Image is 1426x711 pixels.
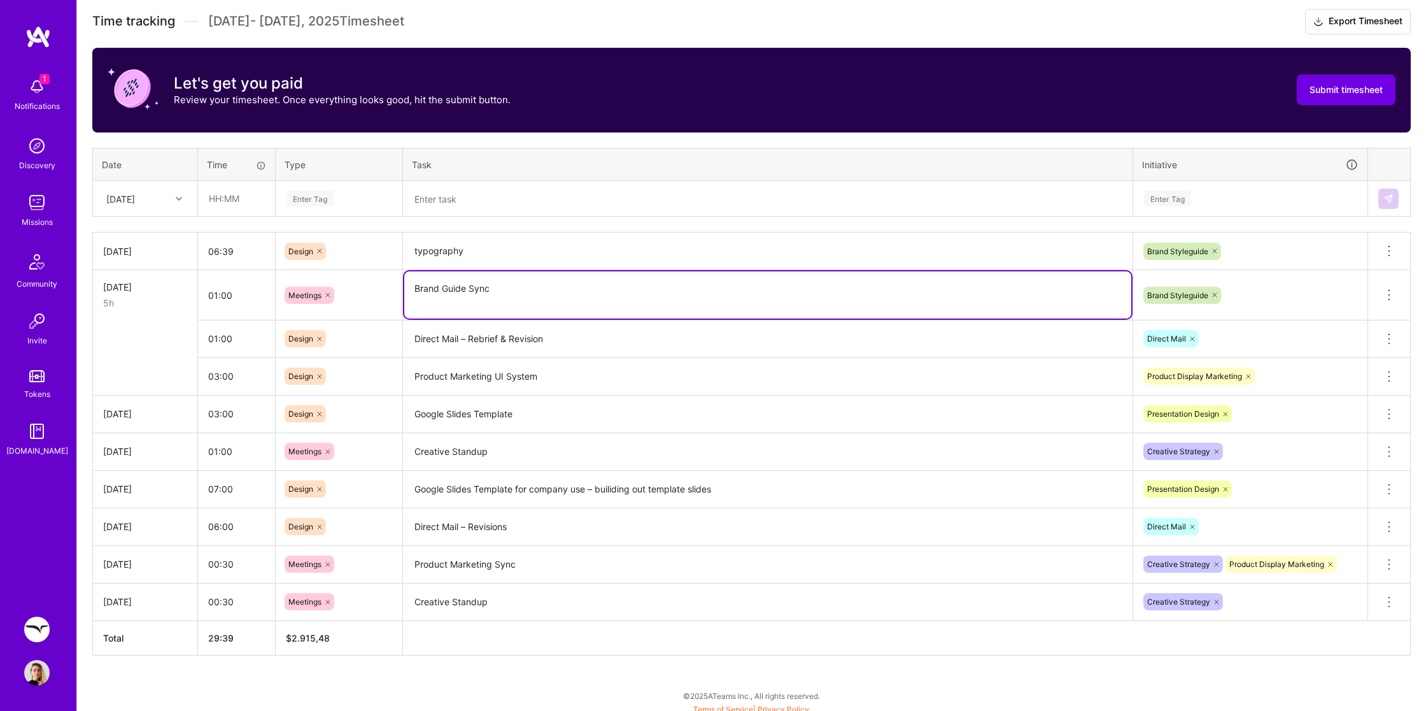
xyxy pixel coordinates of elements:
div: [DOMAIN_NAME] [6,444,68,457]
input: HH:MM [198,547,275,581]
th: Total [93,621,198,655]
textarea: Google Slides Template for company use – builiding out template slides [404,472,1131,507]
div: Missions [22,215,53,229]
textarea: Product Marketing UI System [404,359,1131,394]
textarea: Direct Mail – Rebrief & Revision [404,322,1131,357]
img: teamwork [24,190,50,215]
span: Meetings [288,559,321,569]
div: Invite [27,334,47,347]
div: [DATE] [103,280,187,294]
div: [DATE] [103,520,187,533]
img: Invite [24,308,50,334]
textarea: typography [404,234,1131,269]
h3: Let's get you paid [174,74,511,93]
span: Brand Styleguide [1147,247,1208,256]
div: Community [17,277,57,291]
span: Meetings [288,291,321,300]
input: HH:MM [199,182,274,215]
input: HH:MM [198,434,275,468]
span: Design [288,334,313,343]
input: HH:MM [198,510,275,543]
span: Product Display Marketing [1229,559,1324,569]
span: Direct Mail [1147,522,1186,531]
input: HH:MM [198,322,275,355]
button: Submit timesheet [1297,75,1395,105]
span: Creative Strategy [1147,597,1210,607]
div: [DATE] [103,482,187,496]
div: 5h [103,296,187,310]
div: Initiative [1142,157,1359,172]
img: bell [24,74,50,99]
span: Creative Strategy [1147,447,1210,456]
input: HH:MM [198,397,275,431]
span: Design [288,371,313,381]
div: Time [207,158,266,171]
img: Freed: Marketing Designer [24,617,50,642]
span: Time tracking [92,13,175,29]
button: Export Timesheet [1305,9,1411,34]
img: User Avatar [24,660,50,686]
textarea: Brand Guide Sync [404,271,1131,319]
div: Notifications [15,99,60,113]
a: User Avatar [21,660,53,686]
div: [DATE] [106,192,135,205]
div: Tokens [24,387,50,401]
textarea: Creative Standup [404,585,1131,620]
span: Design [288,247,313,256]
span: Submit timesheet [1310,83,1383,96]
span: Presentation Design [1147,409,1219,419]
span: Direct Mail [1147,334,1186,343]
span: Design [288,484,313,494]
div: [DATE] [103,245,187,258]
th: Task [403,148,1133,181]
input: HH:MM [198,472,275,506]
img: tokens [29,370,45,382]
th: Date [93,148,198,181]
i: icon Download [1313,15,1324,29]
span: Meetings [288,597,321,607]
th: 29:39 [198,621,276,655]
div: [DATE] [103,595,187,608]
input: HH:MM [198,585,275,619]
textarea: Google Slides Template [404,397,1131,432]
textarea: Product Marketing Sync [404,547,1131,582]
img: discovery [24,133,50,159]
span: Meetings [288,447,321,456]
img: Community [22,247,52,277]
input: HH:MM [198,234,275,268]
input: HH:MM [198,359,275,393]
img: coin [108,63,159,114]
div: [DATE] [103,557,187,571]
input: HH:MM [198,278,275,312]
a: Freed: Marketing Designer [21,617,53,642]
img: Submit [1383,194,1394,204]
p: Review your timesheet. Once everything looks good, hit the submit button. [174,93,511,106]
img: logo [25,25,51,48]
div: Enter Tag [286,189,334,208]
span: Brand Styleguide [1147,291,1208,300]
div: Discovery [19,159,55,172]
span: Presentation Design [1147,484,1219,494]
div: [DATE] [103,445,187,458]
img: guide book [24,419,50,444]
textarea: Creative Standup [404,434,1131,470]
textarea: Direct Mail – Revisions [404,510,1131,545]
div: [DATE] [103,407,187,420]
span: Creative Strategy [1147,559,1210,569]
i: icon Chevron [176,196,182,202]
span: Product Display Marketing [1147,371,1242,381]
th: Type [276,148,403,181]
span: Design [288,522,313,531]
span: $ 2.915,48 [286,633,330,643]
span: [DATE] - [DATE] , 2025 Timesheet [208,13,404,29]
span: Design [288,409,313,419]
div: Enter Tag [1144,189,1191,208]
span: 1 [39,74,50,84]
